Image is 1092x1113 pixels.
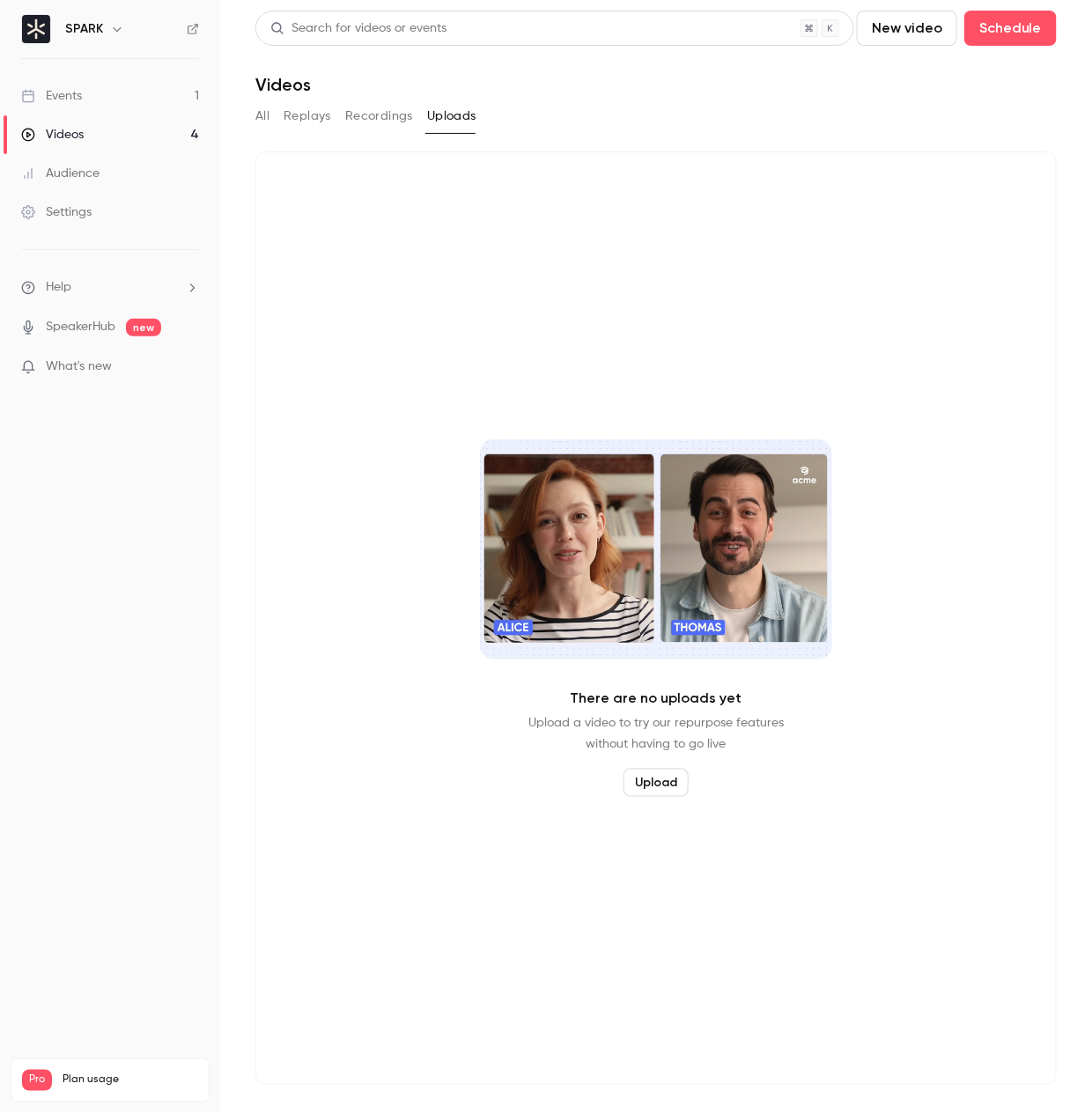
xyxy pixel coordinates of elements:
div: Settings [21,203,92,221]
p: Upload a video to try our repurpose features without having to go live [528,712,784,755]
button: Schedule [964,11,1057,46]
button: All [255,102,269,130]
button: Upload [623,769,689,797]
h6: SPARK [65,20,103,38]
span: Plan usage [63,1073,198,1087]
p: There are no uploads yet [571,688,742,709]
div: Search for videos or events [270,19,446,38]
button: Recordings [345,102,413,130]
section: Videos [255,11,1057,1102]
div: Videos [21,126,84,144]
div: Events [21,87,82,105]
button: Replays [284,102,331,130]
li: help-dropdown-opener [21,278,199,297]
span: What's new [46,357,112,376]
span: Help [46,278,71,297]
button: Uploads [427,102,476,130]
button: New video [857,11,957,46]
a: SpeakerHub [46,318,115,336]
span: new [126,319,161,336]
img: SPARK [22,15,50,43]
div: Audience [21,165,100,182]
h1: Videos [255,74,311,95]
span: Pro [22,1070,52,1091]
